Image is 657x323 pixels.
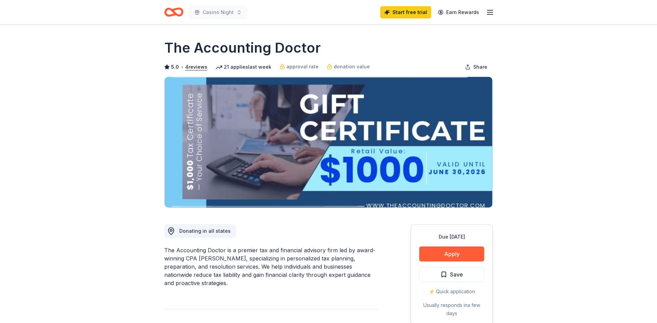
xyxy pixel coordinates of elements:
[450,270,463,279] span: Save
[165,77,492,207] img: Image for The Accounting Doctor
[164,4,183,20] a: Home
[419,246,484,261] button: Apply
[286,63,319,71] span: approval rate
[179,228,231,234] span: Donating in all states
[460,60,493,74] button: Share
[419,301,484,318] div: Usually responds in a few days
[334,63,370,71] span: donation value
[280,63,319,71] a: approval rate
[473,63,487,71] span: Share
[380,6,431,18] a: Start free trial
[181,64,183,70] span: •
[185,63,207,71] button: 4reviews
[419,267,484,282] button: Save
[216,63,271,71] div: 21 applies last week
[419,287,484,296] div: ⚡️ Quick application
[164,246,378,287] div: The Accounting Doctor is a premier tax and financial advisory firm led by award-winning CPA [PERS...
[189,5,247,19] button: Casino Night
[419,233,484,241] div: Due [DATE]
[434,6,483,18] a: Earn Rewards
[171,63,179,71] span: 5.0
[327,63,370,71] a: donation value
[164,38,321,57] h1: The Accounting Doctor
[203,8,234,16] span: Casino Night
